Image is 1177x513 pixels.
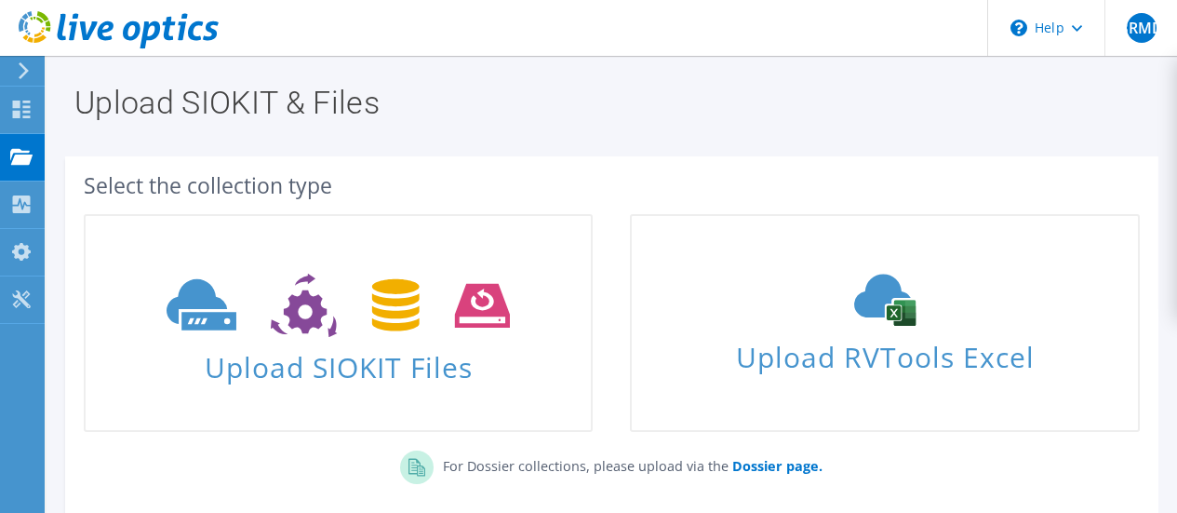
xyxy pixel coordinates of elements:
[84,175,1140,196] div: Select the collection type
[86,342,591,382] span: Upload SIOKIT Files
[434,451,823,477] p: For Dossier collections, please upload via the
[1010,20,1027,36] svg: \n
[84,214,593,432] a: Upload SIOKIT Files
[632,332,1137,372] span: Upload RVTools Excel
[1127,13,1157,43] span: GBRMDO
[732,457,823,475] b: Dossier page.
[630,214,1139,432] a: Upload RVTools Excel
[74,87,1140,118] h1: Upload SIOKIT & Files
[729,457,823,475] a: Dossier page.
